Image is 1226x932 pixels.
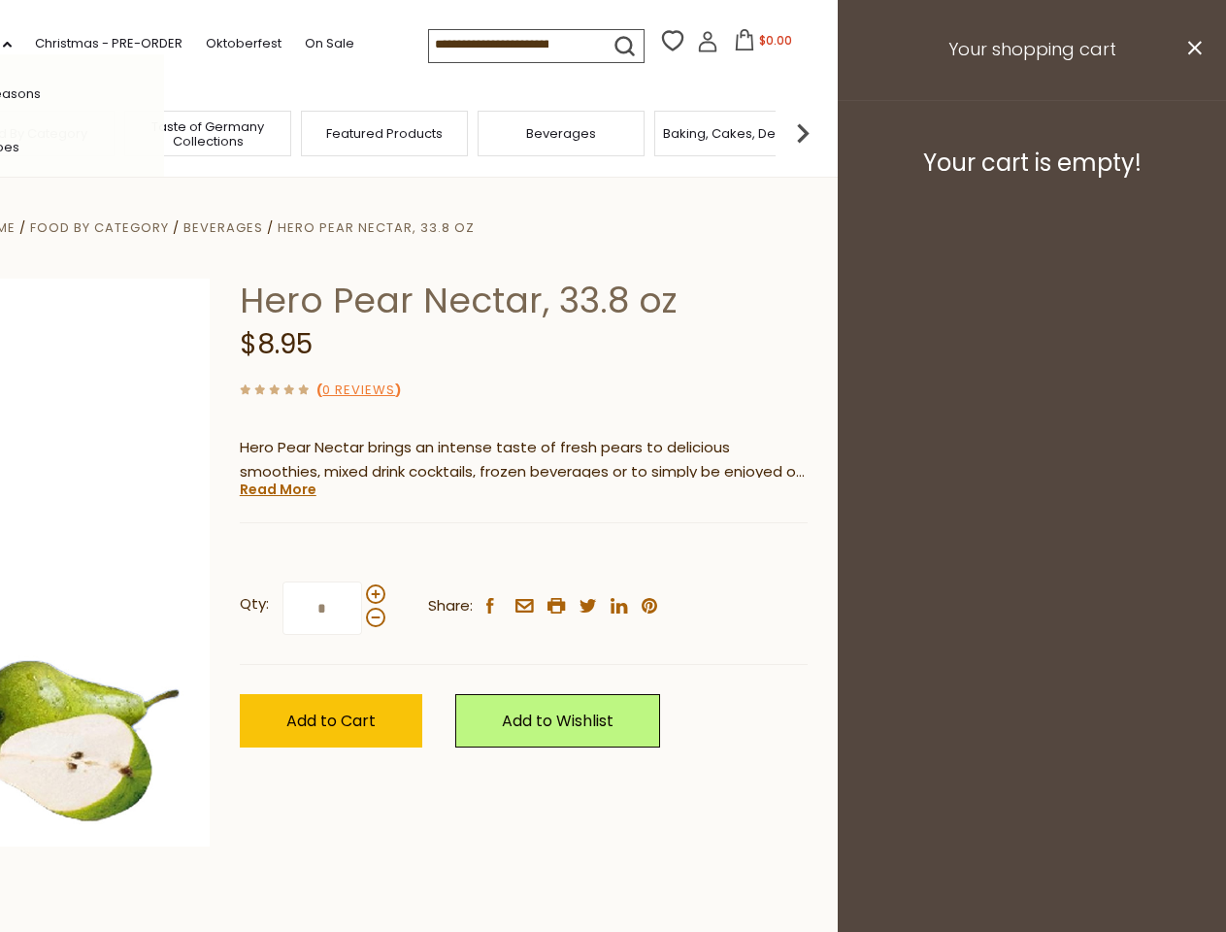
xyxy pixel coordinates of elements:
[278,218,475,237] a: Hero Pear Nectar, 33.8 oz
[183,218,263,237] a: Beverages
[759,32,792,49] span: $0.00
[663,126,813,141] a: Baking, Cakes, Desserts
[240,592,269,616] strong: Qty:
[30,218,169,237] a: Food By Category
[130,119,285,149] a: Taste of Germany Collections
[305,33,354,54] a: On Sale
[783,114,822,152] img: next arrow
[455,694,660,748] a: Add to Wishlist
[240,480,316,499] a: Read More
[316,381,401,399] span: ( )
[428,594,473,618] span: Share:
[240,279,808,322] h1: Hero Pear Nectar, 33.8 oz
[326,126,443,141] a: Featured Products
[862,149,1202,178] h3: Your cart is empty!
[35,33,182,54] a: Christmas - PRE-ORDER
[240,325,313,363] span: $8.95
[322,381,395,401] a: 0 Reviews
[526,126,596,141] a: Beverages
[722,29,805,58] button: $0.00
[286,710,376,732] span: Add to Cart
[240,694,422,748] button: Add to Cart
[240,436,808,484] p: Hero Pear Nectar brings an intense taste of fresh pears to delicious smoothies, mixed drink cockt...
[282,582,362,635] input: Qty:
[206,33,282,54] a: Oktoberfest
